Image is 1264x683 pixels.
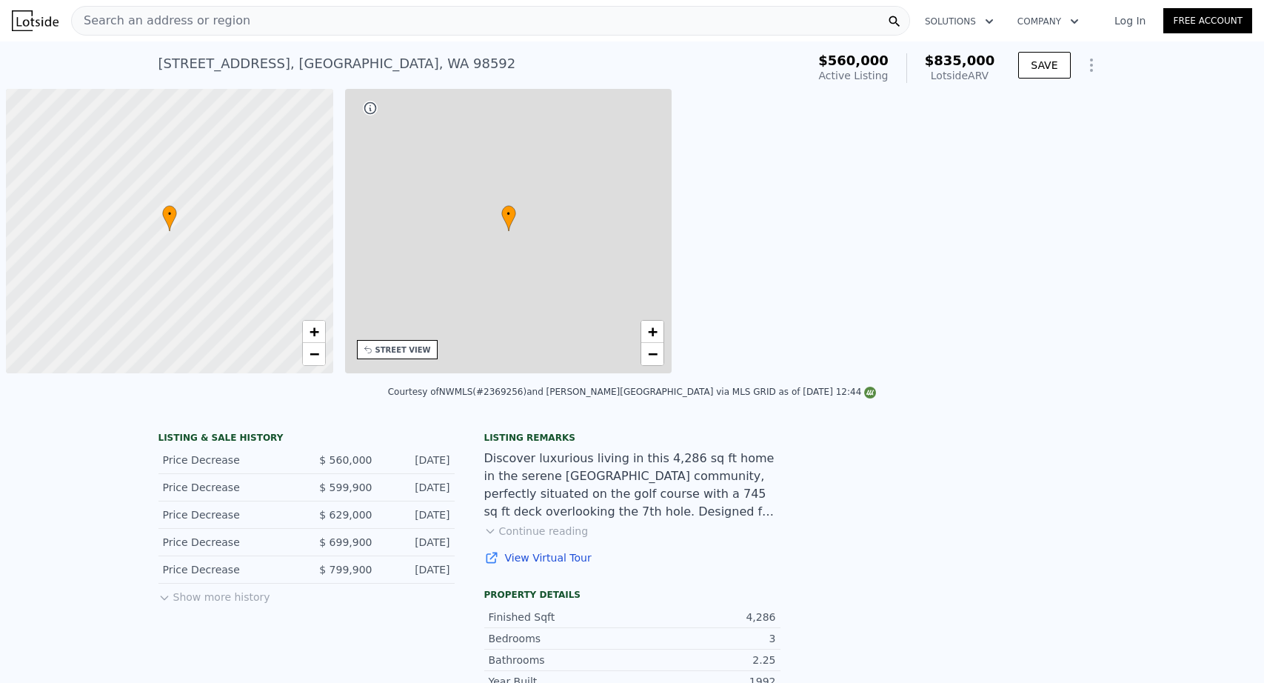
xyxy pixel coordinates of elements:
[384,562,450,577] div: [DATE]
[163,562,295,577] div: Price Decrease
[648,322,658,341] span: +
[303,343,325,365] a: Zoom out
[388,387,877,397] div: Courtesy of NWMLS (#2369256) and [PERSON_NAME][GEOGRAPHIC_DATA] via MLS GRID as of [DATE] 12:44
[1006,8,1091,35] button: Company
[819,70,889,81] span: Active Listing
[303,321,325,343] a: Zoom in
[648,344,658,363] span: −
[913,8,1006,35] button: Solutions
[384,453,450,467] div: [DATE]
[489,610,632,624] div: Finished Sqft
[163,453,295,467] div: Price Decrease
[484,524,589,539] button: Continue reading
[163,507,295,522] div: Price Decrease
[162,205,177,231] div: •
[375,344,431,356] div: STREET VIEW
[309,322,318,341] span: +
[484,432,780,444] div: Listing remarks
[641,343,663,365] a: Zoom out
[484,550,780,565] a: View Virtual Tour
[864,387,876,399] img: NWMLS Logo
[163,480,295,495] div: Price Decrease
[925,68,995,83] div: Lotside ARV
[309,344,318,363] span: −
[501,207,516,221] span: •
[319,509,372,521] span: $ 629,000
[641,321,663,343] a: Zoom in
[632,653,776,667] div: 2.25
[72,12,250,30] span: Search an address or region
[632,631,776,646] div: 3
[384,507,450,522] div: [DATE]
[489,653,632,667] div: Bathrooms
[162,207,177,221] span: •
[1163,8,1252,33] a: Free Account
[319,536,372,548] span: $ 699,900
[319,564,372,576] span: $ 799,900
[818,53,889,68] span: $560,000
[489,631,632,646] div: Bedrooms
[319,482,372,493] span: $ 599,900
[501,205,516,231] div: •
[484,589,780,601] div: Property details
[1018,52,1070,79] button: SAVE
[484,450,780,521] div: Discover luxurious living in this 4,286 sq ft home in the serene [GEOGRAPHIC_DATA] community, per...
[632,610,776,624] div: 4,286
[319,454,372,466] span: $ 560,000
[925,53,995,68] span: $835,000
[384,535,450,550] div: [DATE]
[163,535,295,550] div: Price Decrease
[12,10,58,31] img: Lotside
[1077,50,1106,80] button: Show Options
[158,432,455,447] div: LISTING & SALE HISTORY
[384,480,450,495] div: [DATE]
[158,53,516,74] div: [STREET_ADDRESS] , [GEOGRAPHIC_DATA] , WA 98592
[158,584,270,604] button: Show more history
[1097,13,1163,28] a: Log In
